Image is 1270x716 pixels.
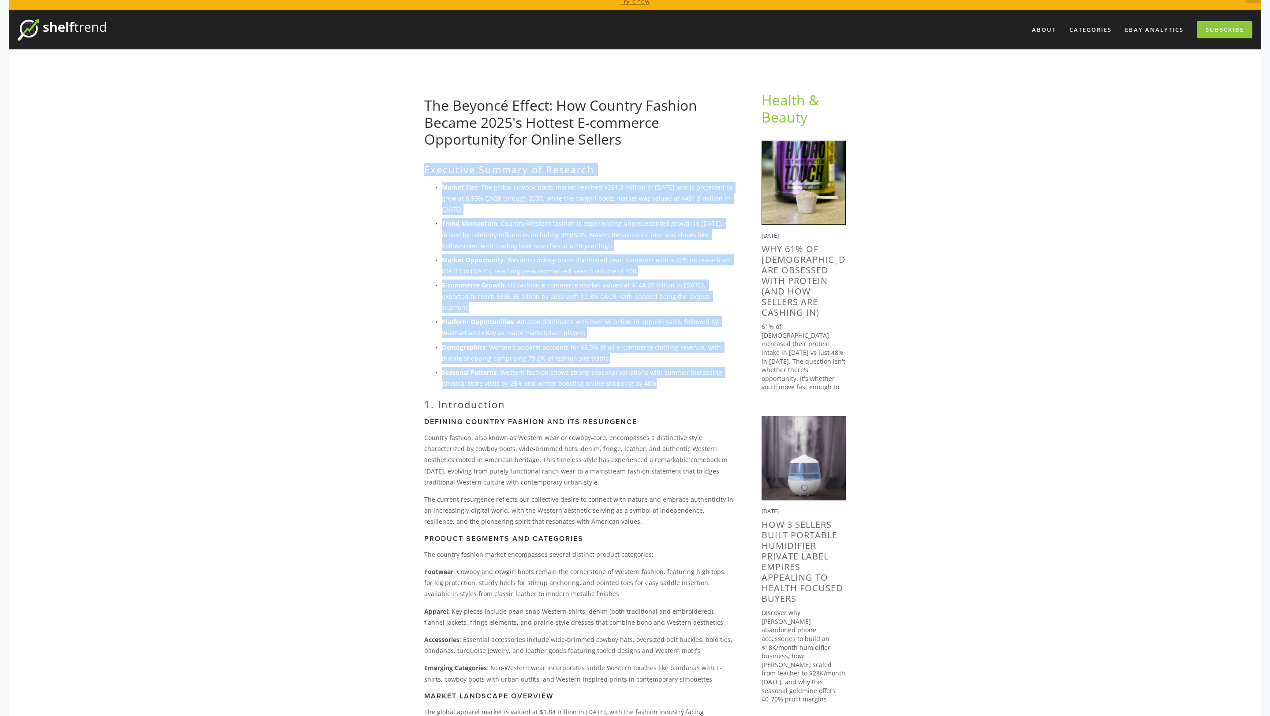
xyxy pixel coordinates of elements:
time: [DATE] [762,507,779,515]
a: The Beyoncé Effect: How Country Fashion Became 2025's Hottest E-commerce Opportunity for Online S... [424,96,697,149]
strong: E-commerce Growth [442,281,504,289]
p: : Key pieces include pearl snap Western shirts, denim (both traditional and embroidered), flannel... [424,606,733,628]
strong: Trend Momentum [442,219,497,227]
a: About [1026,22,1062,37]
p: Discover why [PERSON_NAME] abandoned phone accessories to build an $18K/month humidifier business... [762,608,846,704]
p: : Western fashion shows strong seasonal variations with summer increasing physical store visits b... [442,367,733,389]
strong: Footwear [424,567,453,576]
p: : Essential accessories include wide-brimmed cowboy hats, oversized belt buckles, bolo ties, band... [424,634,733,656]
img: ShelfTrend [18,19,106,41]
div: Categories [1064,22,1117,37]
strong: Market Size [442,183,478,191]
p: : Cowboy and cowgirl boots remain the cornerstone of Western fashion, featuring high tops for leg... [424,566,733,600]
h3: Product Segments and Categories [424,534,733,543]
img: How 3 Sellers Built Portable Humidifier Private Label Empires Appealing To Health Focused Buyers [762,416,846,500]
strong: Market Opportunity [442,256,504,264]
h3: Defining Country Fashion and its Resurgence [424,418,733,426]
p: 61% of [DEMOGRAPHIC_DATA] increased their protein intake in [DATE] vs just 48% in [DATE]. The que... [762,322,846,400]
p: The current resurgence reflects our collective desire to connect with nature and embrace authenti... [424,494,733,527]
a: eBay Analytics [1119,22,1189,37]
p: : Country/Western fashion is experiencing unprecedented growth in [DATE], driven by celebrity inf... [442,218,733,251]
h2: Executive Summary of Research [424,164,733,175]
a: How 3 Sellers Built Portable Humidifier Private Label Empires Appealing To Health Focused Buyers [762,518,843,604]
p: The country fashion market encompasses several distinct product categories: [424,549,733,560]
p: : US fashion e-commerce market valued at $144.97 billion in [DATE], expected to reach $336.86 bil... [442,280,733,313]
strong: Seasonal Patterns [442,368,497,377]
p: : Amazon dominates with over 56 billion in apparel sales, followed by Walmart and eBay as major m... [442,316,733,338]
p: : Women's apparel accounts for 68.5% of all e-commerce clothing revenue, with mobile shopping com... [442,342,733,364]
strong: Platform Opportunities [442,317,513,326]
p: : Neo-Western wear incorporates subtle Western touches like bandanas with T-shirts, cowboy boots ... [424,662,733,684]
strong: Apparel [424,607,448,615]
p: : The global cowboy boots market reached $291.3 million in [DATE] and is projected to grow at 6.9... [442,182,733,215]
time: [DATE] [762,231,779,239]
strong: Emerging Categories [424,664,487,672]
p: : Western cowboy boots dominated search interest with a 47% increase from [DATE] to [DATE], reach... [442,254,733,276]
strong: Demographics [442,343,486,351]
p: Country fashion, also known as Western wear or cowboy-core, encompasses a distinctive style chara... [424,432,733,488]
a: Subscribe [1197,21,1252,38]
a: Health & Beauty [762,90,822,126]
strong: Accessories [424,635,459,644]
img: Why 61% of Americans Are Obsessed With Protein (And How Sellers Are Cashing In) [762,141,846,225]
h3: Market Landscape Overview [424,692,733,700]
h2: 1. Introduction [424,399,733,410]
a: Why 61% of [DEMOGRAPHIC_DATA] Are Obsessed With Protein (And How Sellers Are Cashing In) [762,243,867,318]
